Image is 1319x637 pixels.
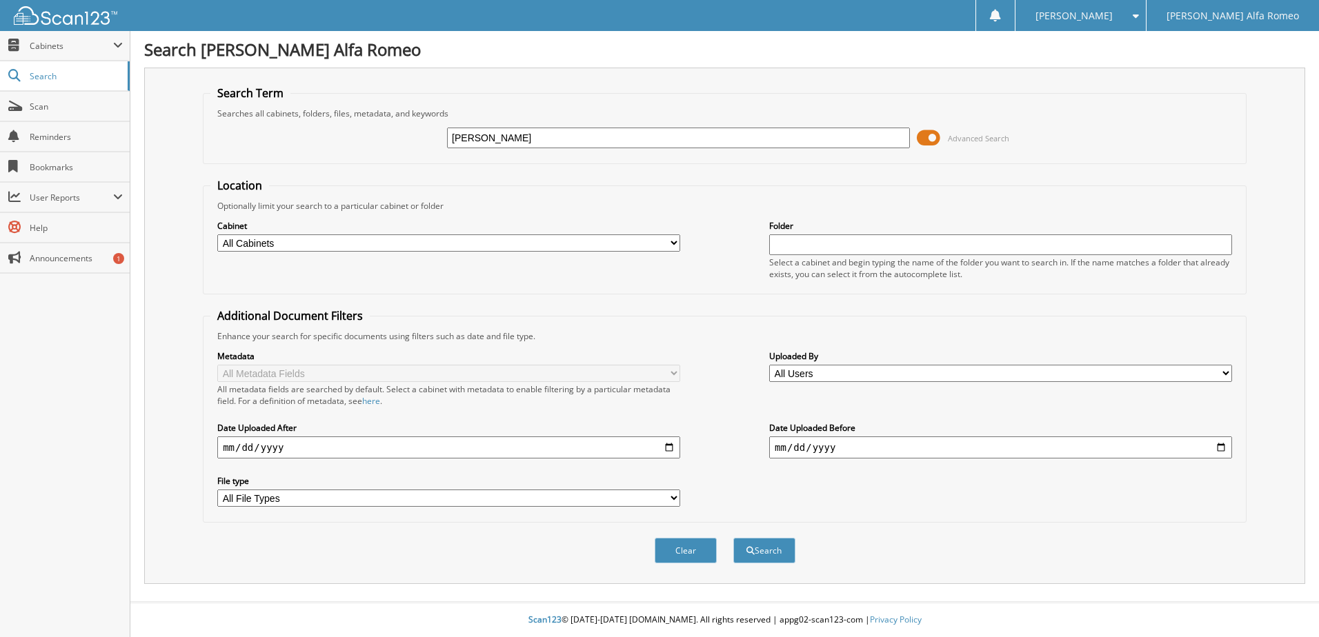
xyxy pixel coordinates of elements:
a: Privacy Policy [870,614,922,625]
a: here [362,395,380,407]
div: Enhance your search for specific documents using filters such as date and file type. [210,330,1239,342]
span: Scan [30,101,123,112]
legend: Location [210,178,269,193]
input: end [769,436,1232,458]
label: Metadata [217,350,680,362]
span: [PERSON_NAME] Alfa Romeo [1167,12,1299,20]
div: Select a cabinet and begin typing the name of the folder you want to search in. If the name match... [769,256,1232,280]
span: Bookmarks [30,161,123,173]
button: Clear [655,538,717,563]
label: Date Uploaded After [217,422,680,434]
h1: Search [PERSON_NAME] Alfa Romeo [144,38,1305,61]
label: Date Uploaded Before [769,422,1232,434]
span: Announcements [30,252,123,264]
button: Search [733,538,795,563]
label: Folder [769,220,1232,232]
div: Searches all cabinets, folders, files, metadata, and keywords [210,108,1239,119]
img: scan123-logo-white.svg [14,6,117,25]
span: Cabinets [30,40,113,52]
div: 1 [113,253,124,264]
input: start [217,436,680,458]
label: Uploaded By [769,350,1232,362]
span: [PERSON_NAME] [1035,12,1113,20]
div: Optionally limit your search to a particular cabinet or folder [210,200,1239,212]
div: © [DATE]-[DATE] [DOMAIN_NAME]. All rights reserved | appg02-scan123-com | [130,603,1319,637]
legend: Search Term [210,85,290,101]
span: Reminders [30,131,123,143]
label: Cabinet [217,220,680,232]
span: Advanced Search [948,133,1009,143]
div: All metadata fields are searched by default. Select a cabinet with metadata to enable filtering b... [217,383,680,407]
span: Search [30,70,121,82]
span: Scan123 [528,614,562,625]
span: Help [30,222,123,234]
span: User Reports [30,192,113,203]
legend: Additional Document Filters [210,308,370,323]
iframe: Chat Widget [1250,571,1319,637]
label: File type [217,475,680,487]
